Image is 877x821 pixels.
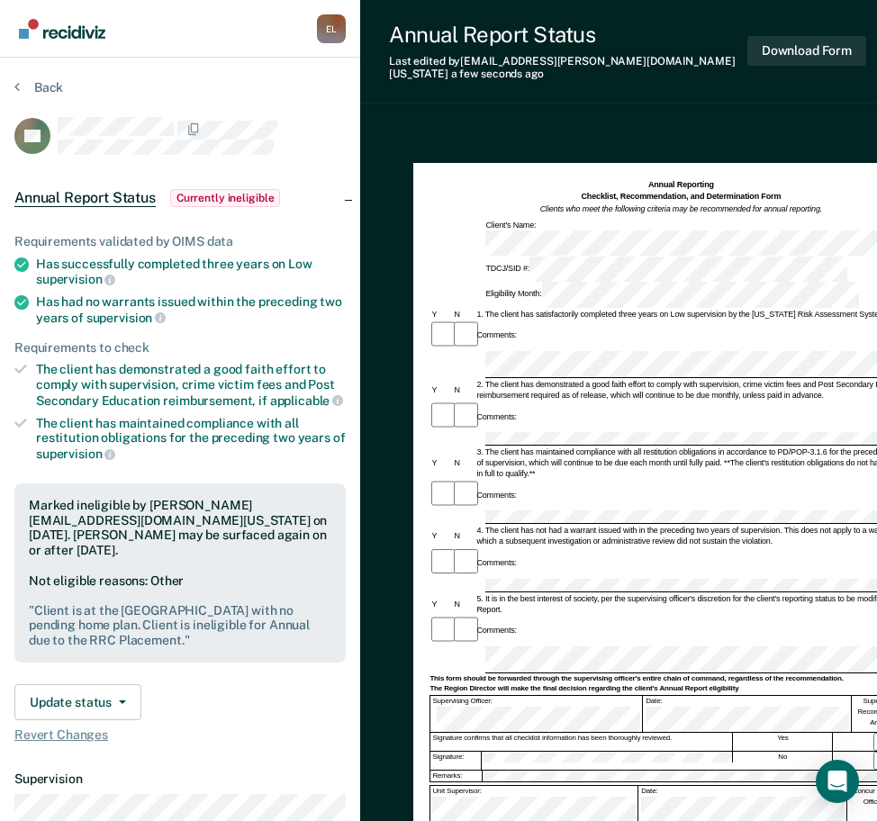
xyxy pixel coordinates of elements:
strong: Annual Reporting [648,180,714,189]
div: Eligibility Month: [484,282,861,307]
span: supervision [36,272,115,286]
div: N [452,384,475,395]
div: Y [429,309,452,320]
span: Revert Changes [14,727,346,743]
div: Requirements to check [14,340,346,356]
div: Comments: [475,329,519,340]
span: Annual Report Status [14,189,156,207]
button: Update status [14,684,141,720]
button: Download Form [747,36,866,66]
div: Not eligible reasons: Other [29,573,331,648]
strong: Checklist, Recommendation, and Determination Form [582,192,782,201]
div: Last edited by [EMAIL_ADDRESS][PERSON_NAME][DOMAIN_NAME][US_STATE] [389,55,747,81]
div: No [734,752,833,770]
div: Comments: [475,490,519,501]
div: Has had no warrants issued within the preceding two years of [36,294,346,325]
dt: Supervision [14,771,346,787]
div: Open Intercom Messenger [816,760,859,803]
div: Comments: [475,625,519,636]
div: Remarks: [430,771,482,781]
div: Y [429,384,452,395]
div: Date: [644,696,852,732]
div: Has successfully completed three years on Low [36,257,346,287]
div: Signature confirms that all checklist information has been thoroughly reviewed. [430,733,733,751]
button: Back [14,79,63,95]
div: Y [429,530,452,541]
div: N [452,599,475,609]
span: supervision [36,447,115,461]
span: a few seconds ago [451,68,544,80]
div: The client has demonstrated a good faith effort to comply with supervision, crime victim fees and... [36,362,346,408]
div: Comments: [475,557,519,568]
div: N [452,457,475,468]
div: Requirements validated by OIMS data [14,234,346,249]
div: E L [317,14,346,43]
div: Y [429,599,452,609]
div: The client has maintained compliance with all restitution obligations for the preceding two years of [36,416,346,462]
div: TDCJ/SID #: [484,257,849,282]
button: Profile dropdown button [317,14,346,43]
pre: " Client is at the [GEOGRAPHIC_DATA] with no pending home plan. Client is ineligible for Annual d... [29,603,331,648]
div: Signature: [430,752,482,770]
span: applicable [270,393,343,408]
div: Yes [734,733,833,751]
div: N [452,309,475,320]
em: Clients who meet the following criteria may be recommended for annual reporting. [540,204,822,213]
div: Supervising Officer: [430,696,643,732]
div: Annual Report Status [389,22,747,48]
div: Marked ineligible by [PERSON_NAME][EMAIL_ADDRESS][DOMAIN_NAME][US_STATE] on [DATE]. [PERSON_NAME]... [29,498,331,558]
span: Currently ineligible [170,189,281,207]
img: Recidiviz [19,19,105,39]
div: N [452,530,475,541]
span: supervision [86,311,166,325]
div: Y [429,457,452,468]
div: Comments: [475,411,519,422]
